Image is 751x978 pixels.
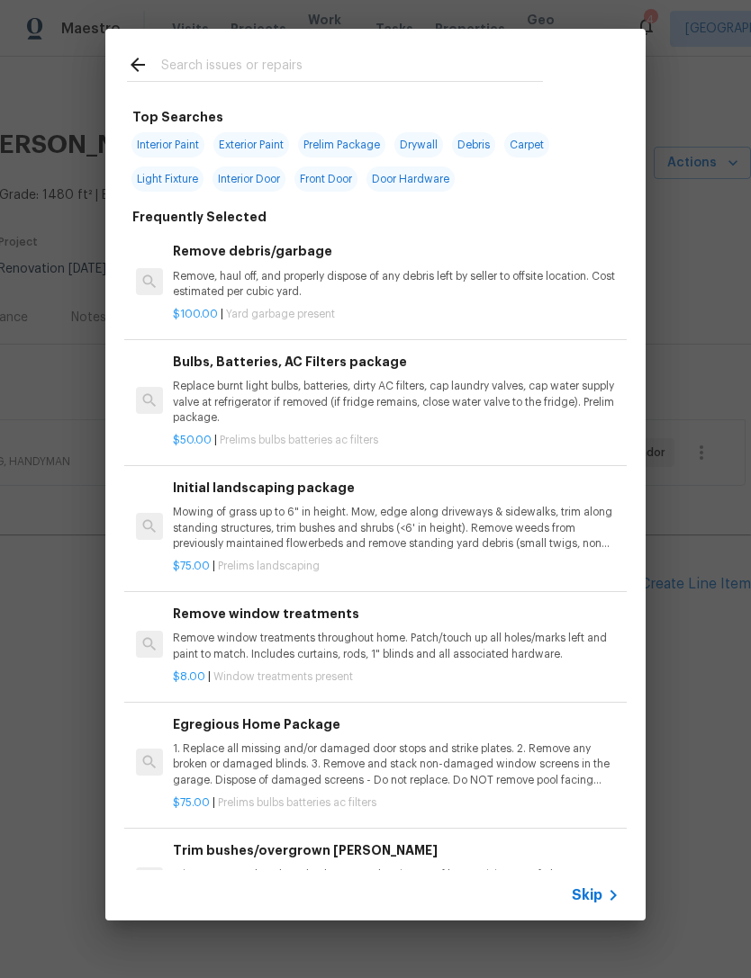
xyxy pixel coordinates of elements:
span: Prelims bulbs batteries ac filters [218,797,376,808]
span: Light Fixture [131,166,204,192]
p: | [173,307,620,322]
span: Exterior Paint [213,132,289,157]
h6: Frequently Selected [132,207,267,227]
p: | [173,669,620,685]
h6: Remove debris/garbage [173,241,620,261]
span: Door Hardware [366,166,455,192]
p: | [173,795,620,811]
p: Remove, haul off, and properly dispose of any debris left by seller to offsite location. Cost est... [173,269,620,300]
span: Interior Paint [131,132,204,157]
p: Replace burnt light bulbs, batteries, dirty AC filters, cap laundry valves, cap water supply valv... [173,379,620,425]
p: Trim overgrown hegdes & bushes around perimeter of home giving 12" of clearance. Properly dispose... [173,867,620,898]
span: Front Door [294,166,357,192]
input: Search issues or repairs [161,54,543,81]
span: $8.00 [173,671,205,682]
p: 1. Replace all missing and/or damaged door stops and strike plates. 2. Remove any broken or damag... [173,741,620,787]
p: Mowing of grass up to 6" in height. Mow, edge along driveways & sidewalks, trim along standing st... [173,505,620,551]
p: Remove window treatments throughout home. Patch/touch up all holes/marks left and paint to match.... [173,631,620,661]
span: Carpet [504,132,549,157]
span: $75.00 [173,561,210,571]
span: $100.00 [173,309,218,319]
span: Drywall [394,132,443,157]
h6: Initial landscaping package [173,478,620,498]
span: Prelims landscaping [218,561,320,571]
p: | [173,559,620,574]
span: Window treatments present [213,671,353,682]
span: Yard garbage present [226,309,335,319]
h6: Top Searches [132,107,223,127]
h6: Egregious Home Package [173,714,620,734]
h6: Remove window treatments [173,604,620,624]
span: Debris [452,132,495,157]
h6: Trim bushes/overgrown [PERSON_NAME] [173,840,620,860]
p: | [173,433,620,448]
h6: Bulbs, Batteries, AC Filters package [173,352,620,372]
span: Prelims bulbs batteries ac filters [220,435,378,445]
span: Prelim Package [298,132,385,157]
span: Skip [572,886,602,904]
span: $50.00 [173,435,212,445]
span: Interior Door [213,166,285,192]
span: $75.00 [173,797,210,808]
